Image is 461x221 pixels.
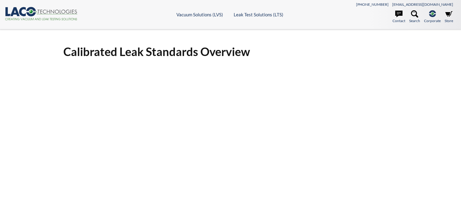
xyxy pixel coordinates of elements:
span: Corporate [424,18,441,24]
a: [EMAIL_ADDRESS][DOMAIN_NAME] [392,2,453,7]
a: Vacuum Solutions (LVS) [176,12,223,17]
h1: Calibrated Leak Standards Overview [63,44,398,59]
a: Search [409,10,420,24]
a: [PHONE_NUMBER] [356,2,389,7]
a: Leak Test Solutions (LTS) [234,12,283,17]
a: Contact [393,10,405,24]
a: Store [445,10,453,24]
